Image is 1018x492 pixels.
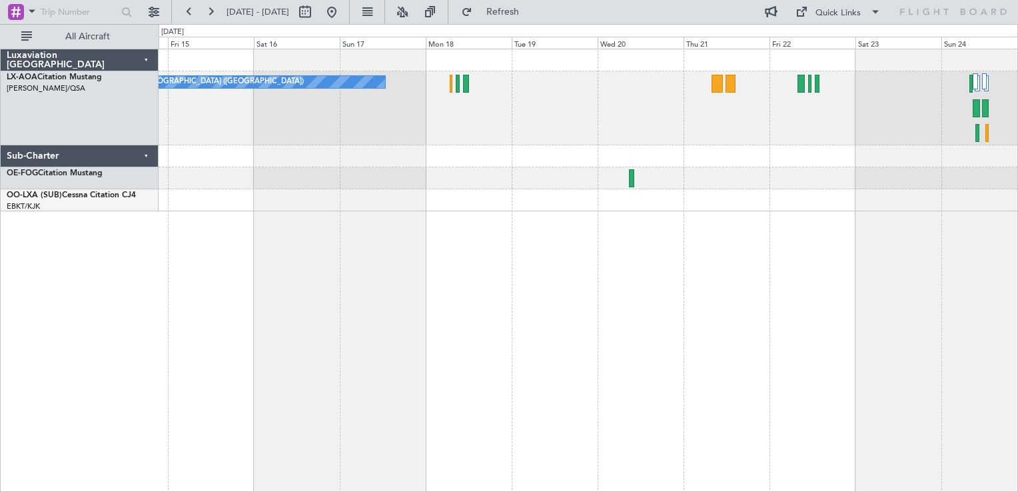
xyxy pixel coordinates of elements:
[7,73,102,81] a: LX-AOACitation Mustang
[512,37,598,49] div: Tue 19
[7,73,37,81] span: LX-AOA
[855,37,941,49] div: Sat 23
[7,169,103,177] a: OE-FOGCitation Mustang
[340,37,426,49] div: Sun 17
[227,6,289,18] span: [DATE] - [DATE]
[7,169,38,177] span: OE-FOG
[7,191,136,199] a: OO-LXA (SUB)Cessna Citation CJ4
[769,37,855,49] div: Fri 22
[426,37,512,49] div: Mon 18
[7,83,85,93] a: [PERSON_NAME]/QSA
[41,2,117,22] input: Trip Number
[7,191,62,199] span: OO-LXA (SUB)
[35,32,141,41] span: All Aircraft
[455,1,535,23] button: Refresh
[684,37,769,49] div: Thu 21
[161,27,184,38] div: [DATE]
[789,1,887,23] button: Quick Links
[598,37,684,49] div: Wed 20
[815,7,861,20] div: Quick Links
[85,72,304,92] div: No Crew Ostend-[GEOGRAPHIC_DATA] ([GEOGRAPHIC_DATA])
[475,7,531,17] span: Refresh
[15,26,145,47] button: All Aircraft
[7,201,40,211] a: EBKT/KJK
[254,37,340,49] div: Sat 16
[168,37,254,49] div: Fri 15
